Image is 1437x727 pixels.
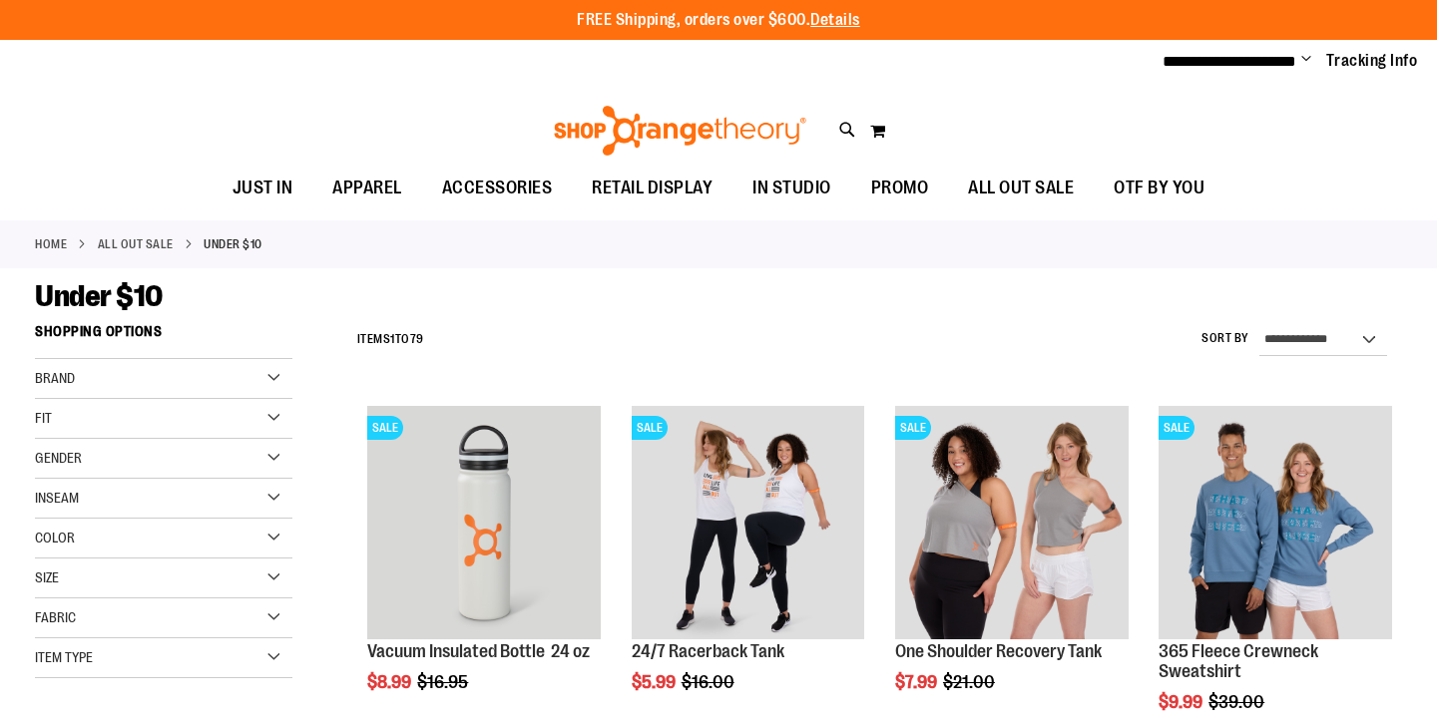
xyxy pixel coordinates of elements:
[1326,50,1418,72] a: Tracking Info
[98,235,174,253] a: ALL OUT SALE
[1114,166,1204,210] span: OTF BY YOU
[632,406,865,639] img: 24/7 Racerback Tank
[204,235,262,253] strong: Under $10
[577,9,860,32] p: FREE Shipping, orders over $600.
[632,416,668,440] span: SALE
[367,672,414,692] span: $8.99
[895,406,1129,642] a: Main view of One Shoulder Recovery TankSALE
[895,416,931,440] span: SALE
[682,672,737,692] span: $16.00
[233,166,293,210] span: JUST IN
[35,450,82,466] span: Gender
[442,166,553,210] span: ACCESSORIES
[390,332,395,346] span: 1
[1301,51,1311,71] button: Account menu
[895,641,1102,661] a: One Shoulder Recovery Tank
[417,672,471,692] span: $16.95
[1159,641,1318,681] a: 365 Fleece Crewneck Sweatshirt
[968,166,1074,210] span: ALL OUT SALE
[410,332,424,346] span: 79
[367,416,403,440] span: SALE
[367,406,601,639] img: Vacuum Insulated Bottle 24 oz
[332,166,402,210] span: APPAREL
[592,166,713,210] span: RETAIL DISPLAY
[632,672,679,692] span: $5.99
[632,406,865,642] a: 24/7 Racerback TankSALE
[35,609,76,625] span: Fabric
[943,672,998,692] span: $21.00
[1159,406,1392,642] a: 365 Fleece Crewneck SweatshirtSALE
[35,370,75,386] span: Brand
[895,406,1129,639] img: Main view of One Shoulder Recovery Tank
[35,235,67,253] a: Home
[367,641,590,661] a: Vacuum Insulated Bottle 24 oz
[367,406,601,642] a: Vacuum Insulated Bottle 24 ozSALE
[35,569,59,585] span: Size
[551,106,809,156] img: Shop Orangetheory
[35,490,79,506] span: Inseam
[871,166,929,210] span: PROMO
[35,410,52,426] span: Fit
[895,672,940,692] span: $7.99
[35,314,292,359] strong: Shopping Options
[357,324,424,355] h2: Items to
[632,641,784,661] a: 24/7 Racerback Tank
[1201,330,1249,347] label: Sort By
[752,166,831,210] span: IN STUDIO
[1208,692,1267,712] span: $39.00
[1159,406,1392,639] img: 365 Fleece Crewneck Sweatshirt
[810,11,860,29] a: Details
[35,279,163,313] span: Under $10
[1159,416,1195,440] span: SALE
[1159,692,1205,712] span: $9.99
[35,530,75,545] span: Color
[35,649,93,665] span: Item Type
